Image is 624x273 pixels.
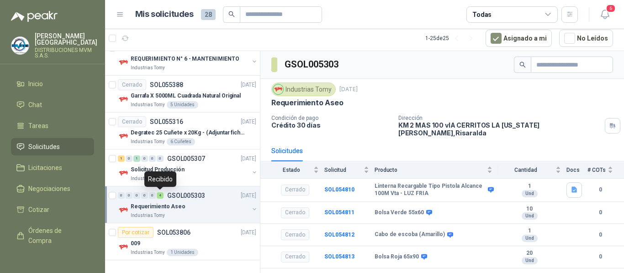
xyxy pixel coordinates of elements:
b: 0 [587,185,613,194]
p: REQUERIMIENTO N° 6 - MANTENIMIENTO [131,55,239,63]
b: 0 [587,252,613,261]
div: 1 [118,155,125,162]
div: 0 [126,155,132,162]
span: Chat [28,100,42,110]
p: DISTRIBUCIONES MVM S.A.S. [35,47,97,58]
div: 1 Unidades [167,249,198,256]
div: 6 Cuñetes [167,138,195,145]
b: Bolsa Roja 65x90 [375,253,419,261]
b: 1 [498,183,561,190]
p: GSOL005307 [167,155,205,162]
a: Por cotizarSOL053806[DATE] Company Logo009Industrias Tomy1 Unidades [105,223,260,260]
p: Solicitud Producción [131,165,185,174]
p: Industrias Tomy [131,175,165,182]
div: 0 [141,155,148,162]
a: 1 1 0 0 0 0 GSOL005433[DATE] Company LogoREQUERIMIENTO N° 6 - MANTENIMIENTOIndustrias Tomy [118,42,258,72]
div: Recibido [144,171,176,187]
span: Cotizar [28,205,49,215]
img: Company Logo [273,84,283,94]
p: GSOL005303 [167,192,205,199]
p: Industrias Tomy [131,138,165,145]
div: 0 [149,192,156,199]
p: Industrias Tomy [131,212,165,219]
p: Industrias Tomy [131,64,165,72]
p: Requerimiento Aseo [271,98,344,108]
a: Solicitudes [11,138,94,155]
a: SOL054811 [324,209,354,216]
p: Condición de pago [271,115,391,121]
th: Solicitud [324,161,375,178]
a: CerradoSOL055316[DATE] Company LogoDegratec 25 Cuñete x 20Kg - (Adjuntar ficha técnica)Industrias... [105,113,260,149]
a: 0 0 0 0 0 4 GSOL005303[DATE] Company LogoRequerimiento AseoIndustrias Tomy [118,190,258,219]
img: Logo peakr [11,11,58,22]
b: 0 [587,231,613,239]
div: 0 [126,192,132,199]
a: SOL054812 [324,232,354,238]
span: 28 [201,9,216,20]
div: Cerrado [281,229,309,240]
div: 0 [133,192,140,199]
p: Garrafa X 5000ML Cuadrada Natural Original [131,92,241,100]
span: Tareas [28,121,48,131]
p: Degratec 25 Cuñete x 20Kg - (Adjuntar ficha técnica) [131,129,244,137]
p: [DATE] [241,155,256,163]
p: 009 [131,239,140,248]
span: Solicitud [324,167,362,173]
a: Licitaciones [11,159,94,176]
div: Und [522,190,538,197]
th: Estado [260,161,324,178]
th: Cantidad [498,161,566,178]
p: [DATE] [241,191,256,200]
img: Company Logo [118,205,129,216]
p: [DATE] [241,228,256,237]
div: Und [522,212,538,220]
div: 1 - 25 de 25 [425,31,478,46]
img: Company Logo [11,37,29,54]
p: Requerimiento Aseo [131,202,185,211]
img: Company Logo [118,94,129,105]
p: [PERSON_NAME] [GEOGRAPHIC_DATA] [35,33,97,46]
span: Estado [271,167,312,173]
div: Cerrado [281,185,309,196]
span: Licitaciones [28,163,62,173]
span: Producto [375,167,485,173]
span: Negociaciones [28,184,70,194]
p: Industrias Tomy [131,101,165,108]
p: [DATE] [241,81,256,89]
button: 6 [597,6,613,23]
b: 20 [498,250,561,257]
div: Und [522,235,538,242]
p: SOL055316 [150,118,183,125]
b: Cabo de escoba (Amarillo) [375,231,445,238]
div: Todas [472,10,492,20]
div: Cerrado [281,207,309,218]
a: 1 0 1 0 0 0 GSOL005307[DATE] Company LogoSolicitud ProducciónIndustrias Tomy [118,153,258,182]
a: Chat [11,96,94,113]
img: Company Logo [118,242,129,252]
p: KM 2 MAS 100 vIA CERRITOS LA [US_STATE] [PERSON_NAME] , Risaralda [398,121,601,137]
button: No Leídos [559,30,613,47]
div: 0 [149,155,156,162]
span: # COTs [587,167,606,173]
a: SOL054813 [324,253,354,260]
div: Und [522,257,538,264]
div: Por cotizar [118,227,153,238]
p: SOL055388 [150,82,183,88]
p: [DATE] [339,85,358,94]
a: Cotizar [11,201,94,218]
span: Solicitudes [28,142,60,152]
a: SOL054810 [324,186,354,193]
div: 0 [141,192,148,199]
img: Company Logo [118,168,129,179]
div: 0 [157,155,164,162]
b: Linterna Recargable Tipo Pistola Alcance 100M Vta - LUZ FRIA [375,183,486,197]
th: # COTs [587,161,624,178]
a: Órdenes de Compra [11,222,94,249]
span: search [519,62,526,68]
a: CerradoSOL055388[DATE] Company LogoGarrafa X 5000ML Cuadrada Natural OriginalIndustrias Tomy5 Uni... [105,76,260,113]
h1: Mis solicitudes [135,8,194,21]
div: 1 [133,155,140,162]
